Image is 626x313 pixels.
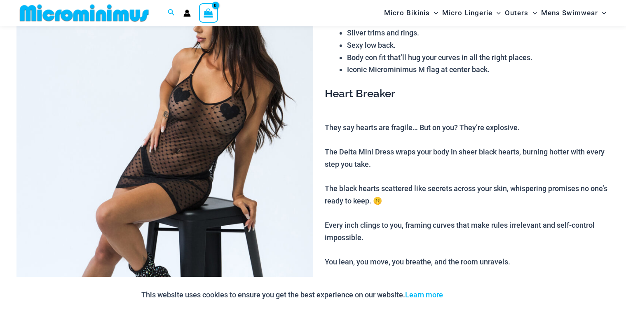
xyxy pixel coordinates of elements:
span: Menu Toggle [492,2,501,23]
span: Micro Bikinis [384,2,430,23]
span: Menu Toggle [598,2,606,23]
h3: Heart Breaker [325,87,610,101]
a: Learn more [406,290,443,299]
a: OutersMenu ToggleMenu Toggle [503,2,539,23]
span: Micro Lingerie [442,2,492,23]
a: View Shopping Cart, empty [199,3,218,22]
nav: Site Navigation [381,1,610,25]
span: Outers [505,2,529,23]
img: MM SHOP LOGO FLAT [16,4,152,22]
a: Mens SwimwearMenu ToggleMenu Toggle [539,2,608,23]
li: Body con fit that’ll hug your curves in all the right places. [347,51,610,64]
a: Search icon link [168,8,175,18]
a: Micro BikinisMenu ToggleMenu Toggle [382,2,440,23]
span: Mens Swimwear [541,2,598,23]
li: Iconic Microminimus M flag at center back. [347,63,610,76]
li: Sexy low back. [347,39,610,51]
span: Menu Toggle [529,2,537,23]
a: Account icon link [183,9,191,17]
a: Micro LingerieMenu ToggleMenu Toggle [440,2,503,23]
span: Menu Toggle [430,2,438,23]
button: Accept [450,285,485,305]
li: Silver trims and rings. [347,27,610,39]
p: This website uses cookies to ensure you get the best experience on our website. [142,289,443,301]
